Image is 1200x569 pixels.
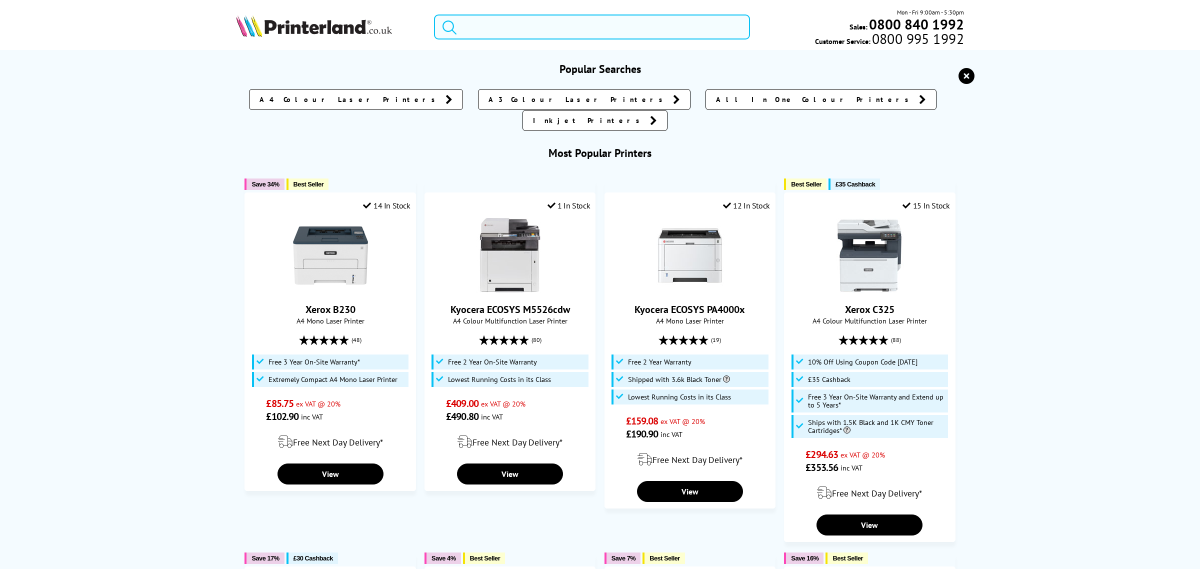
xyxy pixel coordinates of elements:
[808,418,946,434] span: Ships with 1.5K Black and 1K CMY Toner Cartridges*
[642,552,685,564] button: Best Seller
[522,110,667,131] a: Inkjet Printers
[293,180,324,188] span: Best Seller
[446,410,478,423] span: £490.80
[825,552,868,564] button: Best Seller
[626,414,658,427] span: £159.08
[611,554,635,562] span: Save 7%
[816,514,922,535] a: View
[277,463,383,484] a: View
[448,358,537,366] span: Free 2 Year On-Site Warranty
[286,178,329,190] button: Best Seller
[446,397,478,410] span: £409.00
[251,554,279,562] span: Save 17%
[808,393,946,409] span: Free 3 Year On-Site Warranty and Extend up to 5 Years*
[351,330,361,349] span: (48)
[430,428,590,456] div: modal_delivery
[808,358,917,366] span: 10% Off Using Coupon Code [DATE]
[450,303,570,316] a: Kyocera ECOSYS M5526cdw
[481,399,525,408] span: ex VAT @ 20%
[628,393,731,401] span: Lowest Running Costs in its Class
[652,218,727,293] img: Kyocera ECOSYS PA4000x
[268,358,360,366] span: Free 3 Year On-Site Warranty*
[791,554,818,562] span: Save 16%
[870,34,964,43] span: 0800 995 1992
[236,15,392,37] img: Printerland Logo
[660,416,705,426] span: ex VAT @ 20%
[652,285,727,295] a: Kyocera ECOSYS PA4000x
[784,178,826,190] button: Best Seller
[849,22,867,31] span: Sales:
[791,180,821,188] span: Best Seller
[472,285,547,295] a: Kyocera ECOSYS M5526cdw
[244,178,284,190] button: Save 34%
[293,218,368,293] img: Xerox B230
[296,399,340,408] span: ex VAT @ 20%
[478,89,690,110] a: A3 Colour Laser Printers
[610,445,770,473] div: modal_delivery
[481,412,503,421] span: inc VAT
[840,463,862,472] span: inc VAT
[610,316,770,325] span: A4 Mono Laser Printer
[259,94,440,104] span: A4 Colour Laser Printers
[815,34,964,46] span: Customer Service:
[286,552,338,564] button: £30 Cashback
[805,448,838,461] span: £294.63
[472,218,547,293] img: Kyocera ECOSYS M5526cdw
[789,316,949,325] span: A4 Colour Multifunction Laser Printer
[305,303,355,316] a: Xerox B230
[649,554,680,562] span: Best Seller
[448,375,551,383] span: Lowest Running Costs in its Class
[251,180,279,188] span: Save 34%
[363,200,410,210] div: 14 In Stock
[470,554,500,562] span: Best Seller
[293,285,368,295] a: Xerox B230
[832,285,907,295] a: Xerox C325
[705,89,936,110] a: All In One Colour Printers
[845,303,894,316] a: Xerox C325
[891,330,901,349] span: (88)
[897,7,964,17] span: Mon - Fri 9:00am - 5:30pm
[832,218,907,293] img: Xerox C325
[250,428,410,456] div: modal_delivery
[268,375,397,383] span: Extremely Compact A4 Mono Laser Printer
[488,94,668,104] span: A3 Colour Laser Printers
[637,481,743,502] a: View
[244,552,284,564] button: Save 17%
[660,429,682,439] span: inc VAT
[293,554,333,562] span: £30 Cashback
[533,115,645,125] span: Inkjet Printers
[628,358,691,366] span: Free 2 Year Warranty
[431,554,455,562] span: Save 4%
[547,200,590,210] div: 1 In Stock
[531,330,541,349] span: (80)
[789,479,949,507] div: modal_delivery
[902,200,949,210] div: 15 In Stock
[430,316,590,325] span: A4 Colour Multifunction Laser Printer
[835,180,875,188] span: £35 Cashback
[236,15,421,39] a: Printerland Logo
[434,14,750,39] input: S
[424,552,460,564] button: Save 4%
[626,427,658,440] span: £190.90
[266,397,293,410] span: £85.75
[723,200,770,210] div: 12 In Stock
[249,89,463,110] a: A4 Colour Laser Printers
[236,62,964,76] h3: Popular Searches
[457,463,563,484] a: View
[266,410,298,423] span: £102.90
[716,94,914,104] span: All In One Colour Printers
[604,552,640,564] button: Save 7%
[250,316,410,325] span: A4 Mono Laser Printer
[236,146,964,160] h3: Most Popular Printers
[463,552,505,564] button: Best Seller
[840,450,885,459] span: ex VAT @ 20%
[301,412,323,421] span: inc VAT
[628,375,730,383] span: Shipped with 3.6k Black Toner
[634,303,745,316] a: Kyocera ECOSYS PA4000x
[808,375,850,383] span: £35 Cashback
[867,19,964,29] a: 0800 840 1992
[832,554,863,562] span: Best Seller
[869,15,964,33] b: 0800 840 1992
[784,552,823,564] button: Save 16%
[711,330,721,349] span: (19)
